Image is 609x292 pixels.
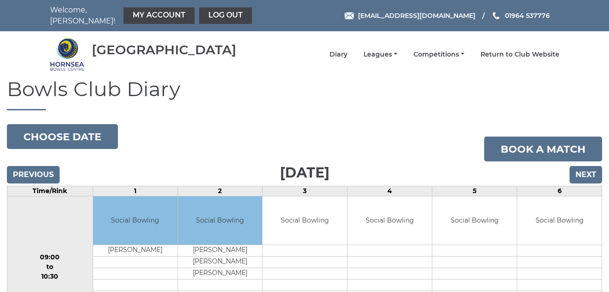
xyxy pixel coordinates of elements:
[358,11,475,20] span: [EMAIL_ADDRESS][DOMAIN_NAME]
[517,196,602,245] td: Social Bowling
[93,196,178,245] td: Social Bowling
[7,166,60,183] input: Previous
[178,186,263,196] td: 2
[492,11,550,21] a: Phone us 01964 537776
[432,196,517,245] td: Social Bowling
[199,7,252,24] a: Log out
[50,5,254,27] nav: Welcome, [PERSON_NAME]!
[178,268,263,279] td: [PERSON_NAME]
[93,245,178,256] td: [PERSON_NAME]
[7,186,93,196] td: Time/Rink
[93,186,178,196] td: 1
[92,43,236,57] div: [GEOGRAPHIC_DATA]
[263,186,347,196] td: 3
[484,137,602,161] a: Book a match
[413,50,464,59] a: Competitions
[123,7,195,24] a: My Account
[178,245,263,256] td: [PERSON_NAME]
[345,12,354,19] img: Email
[480,50,559,59] a: Return to Club Website
[505,11,550,20] span: 01964 537776
[570,166,602,183] input: Next
[347,186,432,196] td: 4
[330,50,347,59] a: Diary
[493,12,499,19] img: Phone us
[347,196,432,245] td: Social Bowling
[432,186,517,196] td: 5
[7,78,602,110] h1: Bowls Club Diary
[178,196,263,245] td: Social Bowling
[7,124,118,149] button: Choose date
[363,50,397,59] a: Leagues
[178,256,263,268] td: [PERSON_NAME]
[263,196,347,245] td: Social Bowling
[50,37,84,72] img: Hornsea Bowls Centre
[345,11,475,21] a: Email [EMAIL_ADDRESS][DOMAIN_NAME]
[517,186,602,196] td: 6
